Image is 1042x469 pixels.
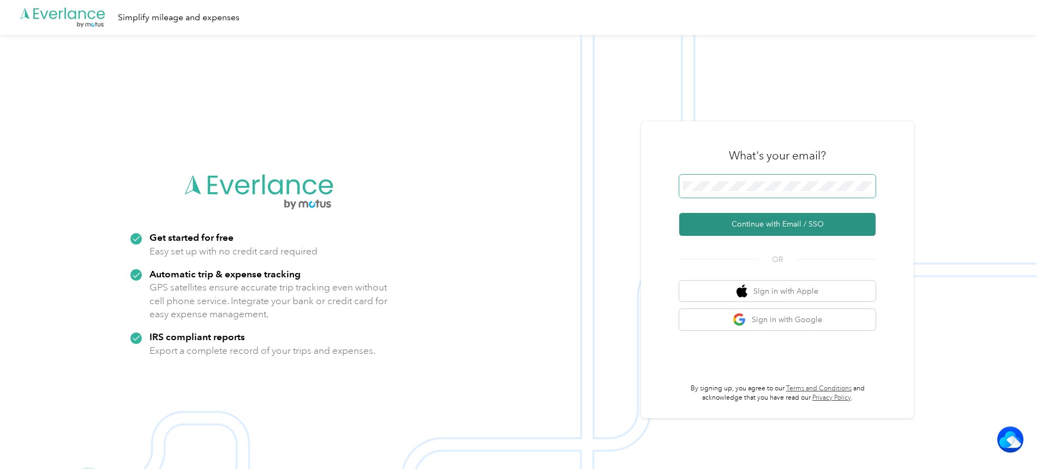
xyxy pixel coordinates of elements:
p: Export a complete record of your trips and expenses. [149,344,375,358]
div: Simplify mileage and expenses [118,11,239,25]
button: apple logoSign in with Apple [679,281,876,302]
span: OR [758,254,797,265]
p: Easy set up with no credit card required [149,245,318,258]
strong: IRS compliant reports [149,331,245,342]
h3: What's your email? [729,148,826,163]
iframe: Everlance-gr Chat Button Frame [981,408,1042,469]
button: Continue with Email / SSO [679,213,876,236]
p: GPS satellites ensure accurate trip tracking even without cell phone service. Integrate your bank... [149,281,388,321]
a: Privacy Policy [812,394,851,402]
img: apple logo [736,284,747,298]
p: By signing up, you agree to our and acknowledge that you have read our . [679,384,876,403]
strong: Automatic trip & expense tracking [149,268,301,280]
a: Terms and Conditions [786,384,852,393]
img: google logo [733,313,746,326]
button: google logoSign in with Google [679,309,876,330]
strong: Get started for free [149,231,233,243]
